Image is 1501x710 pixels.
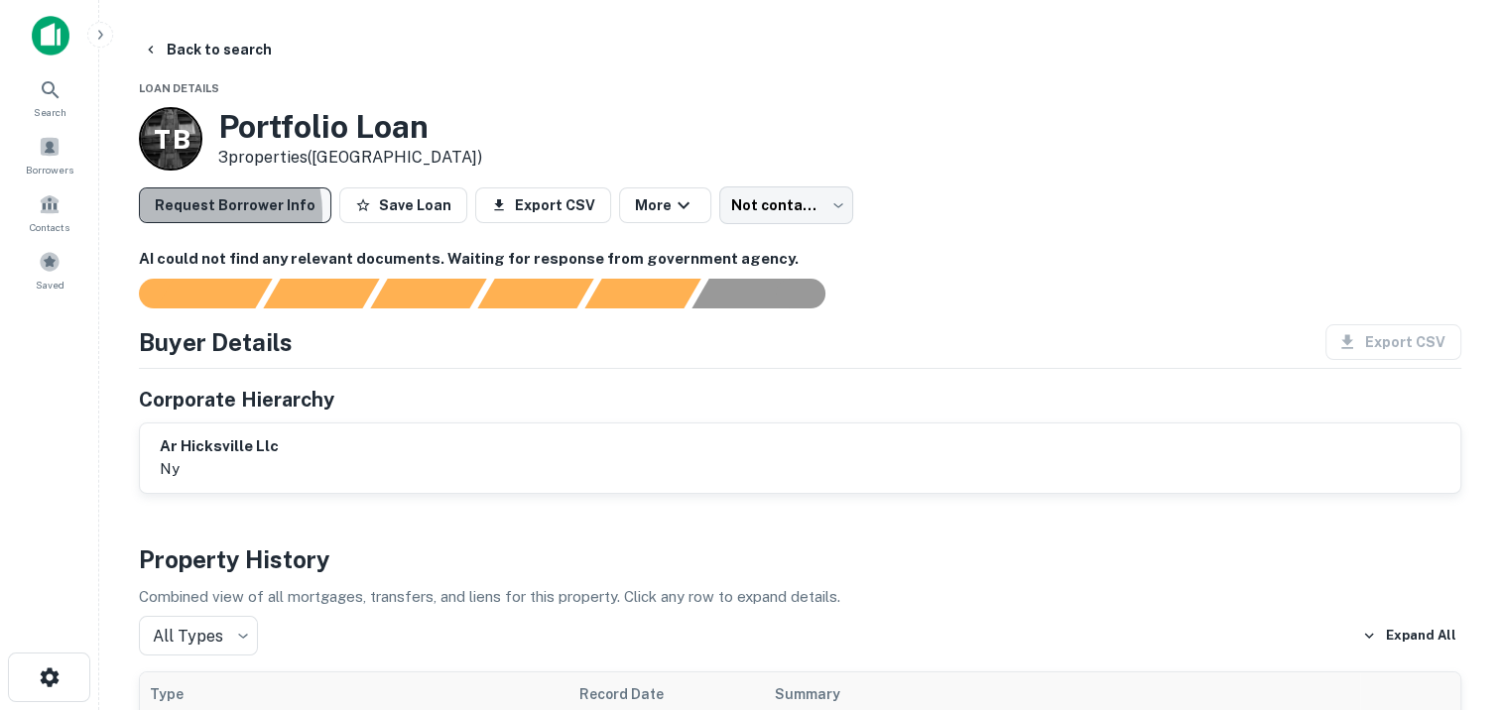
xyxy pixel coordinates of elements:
[139,248,1461,271] h6: AI could not find any relevant documents. Waiting for response from government agency.
[160,457,279,481] p: ny
[6,185,93,239] a: Contacts
[139,187,331,223] button: Request Borrower Info
[139,385,334,414] h5: Corporate Hierarchy
[1357,621,1461,651] button: Expand All
[477,279,593,308] div: Principals found, AI now looking for contact information...
[475,187,611,223] button: Export CSV
[26,162,73,177] span: Borrowers
[692,279,849,308] div: AI fulfillment process complete.
[6,70,93,124] a: Search
[619,187,711,223] button: More
[139,82,219,94] span: Loan Details
[139,324,293,360] h4: Buyer Details
[6,128,93,181] a: Borrowers
[139,616,258,655] div: All Types
[36,277,64,293] span: Saved
[719,186,853,224] div: Not contacted
[584,279,700,308] div: Principals found, still searching for contact information. This may take time...
[370,279,486,308] div: Documents found, AI parsing details...
[339,187,467,223] button: Save Loan
[139,107,202,171] a: T B
[263,279,379,308] div: Your request is received and processing...
[139,541,1461,577] h4: Property History
[139,585,1461,609] p: Combined view of all mortgages, transfers, and liens for this property. Click any row to expand d...
[1402,551,1501,647] iframe: Chat Widget
[34,104,66,120] span: Search
[160,435,279,458] h6: ar hicksville llc
[154,120,188,159] p: T B
[218,146,482,170] p: 3 properties ([GEOGRAPHIC_DATA])
[135,32,280,67] button: Back to search
[6,243,93,296] a: Saved
[218,108,482,146] h3: Portfolio Loan
[32,16,69,56] img: capitalize-icon.png
[115,279,264,308] div: Sending borrower request to AI...
[30,219,69,235] span: Contacts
